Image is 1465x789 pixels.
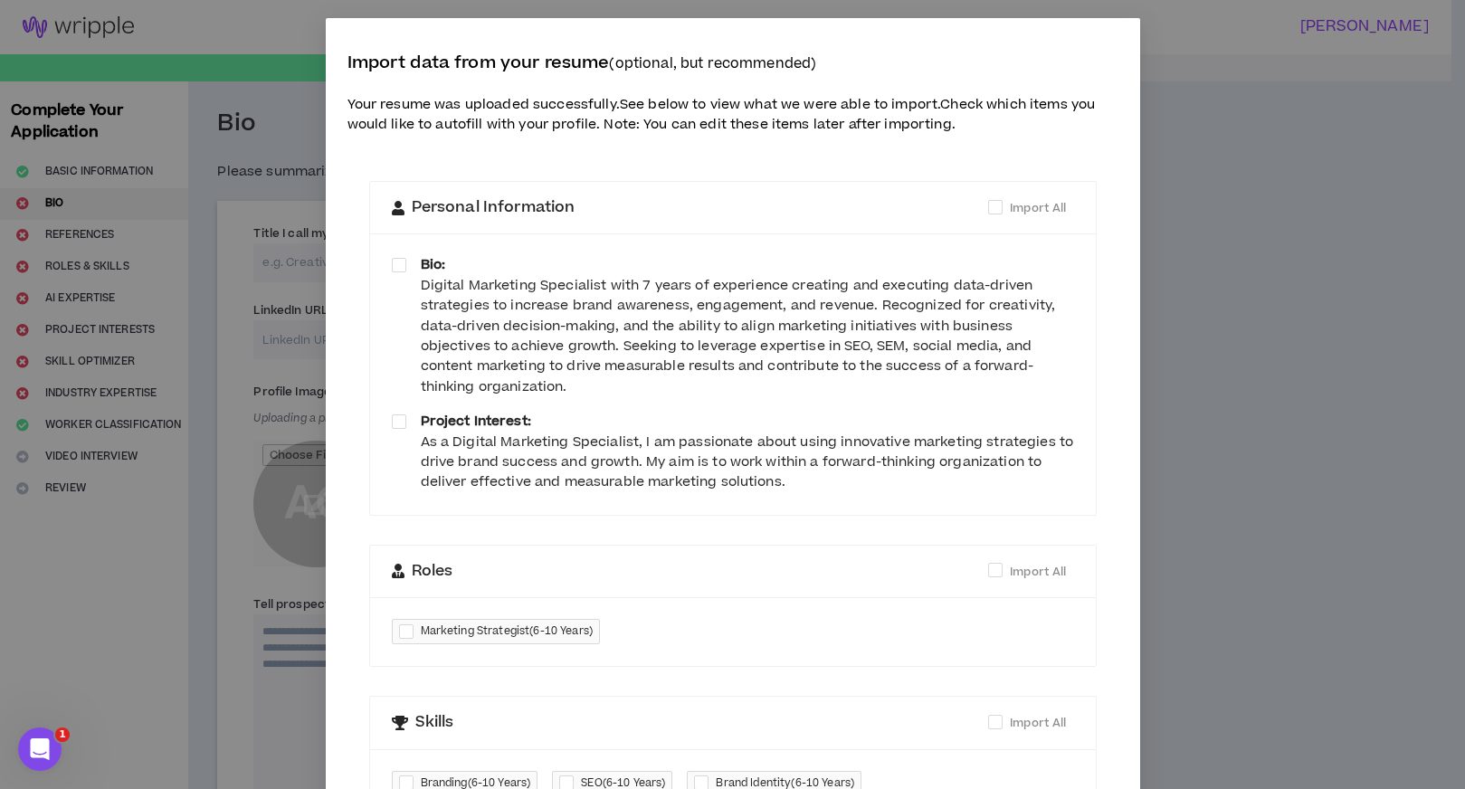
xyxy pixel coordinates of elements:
span: Personal Information [412,196,576,220]
button: Close [1091,18,1140,67]
iframe: Intercom live chat [18,727,62,771]
span: Import All [1010,564,1066,580]
p: Import data from your resume [347,51,1118,77]
span: Import All [1010,715,1066,731]
span: Import All [1010,200,1066,216]
p: Your resume was uploaded successfully. See below to view what we were able to import. Check which... [347,95,1118,136]
strong: Project Interest: [421,412,531,431]
span: 1 [55,727,70,742]
strong: Bio: [421,255,446,274]
div: As a Digital Marketing Specialist, I am passionate about using innovative marketing strategies to... [421,433,1074,493]
span: Roles [412,560,453,584]
span: Marketing Strategist ( 6-10 Years ) [421,623,594,641]
span: Skills [415,711,454,735]
small: (optional, but recommended) [609,54,816,73]
div: Digital Marketing Specialist with 7 years of experience creating and executing data-driven strate... [421,276,1074,397]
